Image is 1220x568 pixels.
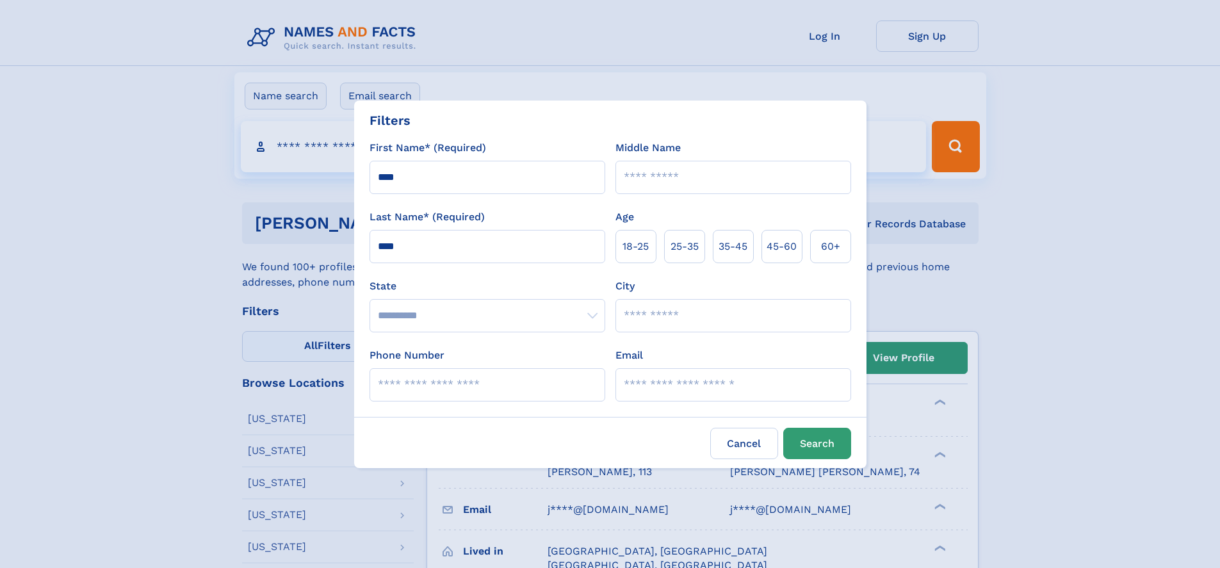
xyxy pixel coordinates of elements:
label: Email [615,348,643,363]
span: 18‑25 [622,239,649,254]
div: Filters [370,111,411,130]
span: 35‑45 [719,239,747,254]
span: 25‑35 [671,239,699,254]
label: Cancel [710,428,778,459]
button: Search [783,428,851,459]
span: 60+ [821,239,840,254]
label: First Name* (Required) [370,140,486,156]
label: Phone Number [370,348,444,363]
label: Last Name* (Required) [370,209,485,225]
label: City [615,279,635,294]
span: 45‑60 [767,239,797,254]
label: Middle Name [615,140,681,156]
label: Age [615,209,634,225]
label: State [370,279,605,294]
